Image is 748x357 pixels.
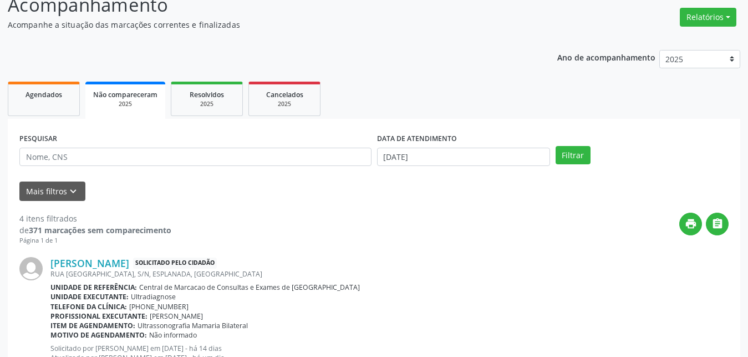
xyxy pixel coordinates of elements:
button: Relatórios [680,8,736,27]
b: Item de agendamento: [50,321,135,330]
span: Ultrassonografia Mamaria Bilateral [138,321,248,330]
p: Ano de acompanhamento [557,50,655,64]
i: keyboard_arrow_down [67,185,79,198]
span: [PERSON_NAME] [150,311,203,321]
span: Agendados [26,90,62,99]
b: Motivo de agendamento: [50,330,147,340]
b: Unidade de referência: [50,283,137,292]
div: Página 1 de 1 [19,236,171,245]
button: print [679,213,702,235]
strong: 371 marcações sem comparecimento [29,225,171,235]
button: Mais filtroskeyboard_arrow_down [19,182,85,201]
input: Selecione um intervalo [377,148,550,167]
div: 2025 [93,100,157,108]
div: 2025 [179,100,235,108]
b: Telefone da clínica: [50,302,127,311]
button: Filtrar [556,146,591,165]
i: print [685,218,697,230]
span: Resolvidos [190,90,224,99]
span: Não compareceram [93,90,157,99]
div: de [19,224,171,236]
span: Solicitado pelo cidadão [133,258,217,269]
label: DATA DE ATENDIMENTO [377,130,457,148]
i:  [711,218,724,230]
button:  [706,213,729,235]
div: RUA [GEOGRAPHIC_DATA], S/N, ESPLANADA, [GEOGRAPHIC_DATA] [50,269,729,279]
span: Ultradiagnose [131,292,176,301]
b: Profissional executante: [50,311,147,321]
div: 4 itens filtrados [19,213,171,224]
b: Unidade executante: [50,292,129,301]
input: Nome, CNS [19,148,372,167]
span: Cancelados [266,90,303,99]
span: [PHONE_NUMBER] [129,302,189,311]
span: Central de Marcacao de Consultas e Exames de [GEOGRAPHIC_DATA] [139,283,360,292]
img: img [19,257,43,280]
a: [PERSON_NAME] [50,257,129,269]
p: Acompanhe a situação das marcações correntes e finalizadas [8,19,521,31]
div: 2025 [257,100,312,108]
label: PESQUISAR [19,130,57,148]
span: Não informado [149,330,197,340]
